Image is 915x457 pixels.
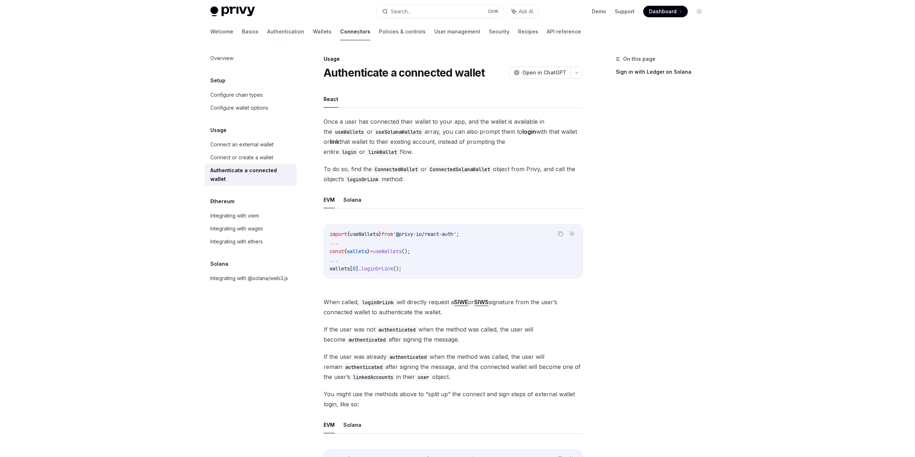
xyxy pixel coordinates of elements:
[567,229,577,238] button: Ask AI
[556,229,565,238] button: Copy the contents from the code block
[507,5,538,18] button: Ask AI
[324,91,338,108] button: React
[210,260,228,268] h5: Solana
[386,353,430,361] code: authenticated
[205,151,297,164] a: Connect or create a wallet
[592,8,606,15] a: Demo
[210,197,234,206] h5: Ethereum
[340,23,370,40] a: Connectors
[454,298,468,306] a: SIWE
[210,140,274,149] div: Connect an external wallet
[210,126,227,134] h5: Usage
[370,248,373,255] span: =
[402,248,410,255] span: ();
[330,239,338,246] span: ...
[393,265,402,272] span: ();
[434,23,480,40] a: User management
[623,55,655,63] span: On this page
[488,9,499,14] span: Ctrl K
[344,248,347,255] span: {
[643,6,688,17] a: Dashboard
[375,326,418,334] code: authenticated
[381,231,393,237] span: from
[379,23,426,40] a: Policies & controls
[347,231,350,237] span: {
[330,265,350,272] span: wallets
[427,165,493,173] code: ConnectedSolanaWallet
[210,237,263,246] div: Integrating with ethers
[210,23,233,40] a: Welcome
[205,222,297,235] a: Integrating with wagmi
[324,191,335,208] button: EVM
[205,235,297,248] a: Integrating with ethers
[210,153,273,162] div: Connect or create a wallet
[694,6,705,17] button: Toggle dark mode
[377,5,503,18] button: Search...CtrlK
[267,23,304,40] a: Authentication
[359,298,397,306] code: loginOrLink
[205,88,297,101] a: Configure chain types
[346,336,389,344] code: authenticated
[332,128,367,136] code: useWallets
[210,211,259,220] div: Integrating with viem
[509,67,571,79] button: Open in ChatGPT
[210,76,225,85] h5: Setup
[210,104,268,112] div: Configure wallet options
[330,257,338,263] span: ...
[379,231,381,237] span: }
[324,389,583,409] span: You might use the methods above to “split up” the connect and sign steps of external wallet login...
[242,23,259,40] a: Basics
[324,66,485,79] h1: Authenticate a connected wallet
[365,148,400,156] code: linkWallet
[205,52,297,65] a: Overview
[353,265,356,272] span: 0
[342,363,385,371] code: authenticated
[350,231,379,237] span: useWallets
[210,91,263,99] div: Configure chain types
[615,8,635,15] a: Support
[205,138,297,151] a: Connect an external wallet
[367,248,370,255] span: }
[343,416,361,433] button: Solana
[356,265,361,272] span: ].
[205,209,297,222] a: Integrating with viem
[393,231,456,237] span: '@privy-io/react-auth'
[344,175,381,183] code: loginOrLink
[350,373,396,381] code: linkedAccounts
[616,66,711,78] a: Sign in with Ledger on Solana
[210,54,233,63] div: Overview
[324,55,583,63] div: Usage
[415,373,432,381] code: user
[210,224,263,233] div: Integrating with wagmi
[547,23,581,40] a: API reference
[474,298,489,306] a: SIWS
[205,272,297,285] a: Integrating with @solana/web3.js
[324,416,335,433] button: EVM
[347,248,367,255] span: wallets
[519,8,533,15] span: Ask AI
[205,101,297,114] a: Configure wallet options
[330,138,339,145] strong: link
[210,274,288,283] div: Integrating with @solana/web3.js
[456,231,459,237] span: ;
[324,324,583,344] span: If the user was not when the method was called, the user will become after signing the message.
[373,128,425,136] code: useSolanaWallets
[339,148,359,156] code: login
[391,7,411,16] div: Search...
[210,6,255,17] img: light logo
[489,23,509,40] a: Security
[372,165,421,173] code: ConnectedWallet
[361,265,393,272] span: loginOrLink
[205,164,297,186] a: Authenticate a connected wallet
[522,128,536,135] strong: login
[210,166,292,183] div: Authenticate a connected wallet
[330,231,347,237] span: import
[324,116,583,157] span: Once a user has connected their wallet to your app, and the wallet is available in the or array, ...
[330,248,344,255] span: const
[313,23,331,40] a: Wallets
[518,23,538,40] a: Recipes
[649,8,677,15] span: Dashboard
[324,352,583,382] span: If the user was already when the method was called, the user will remain after signing the messag...
[324,164,583,184] span: To do so, find the or object from Privy, and call the object’s method:
[350,265,353,272] span: [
